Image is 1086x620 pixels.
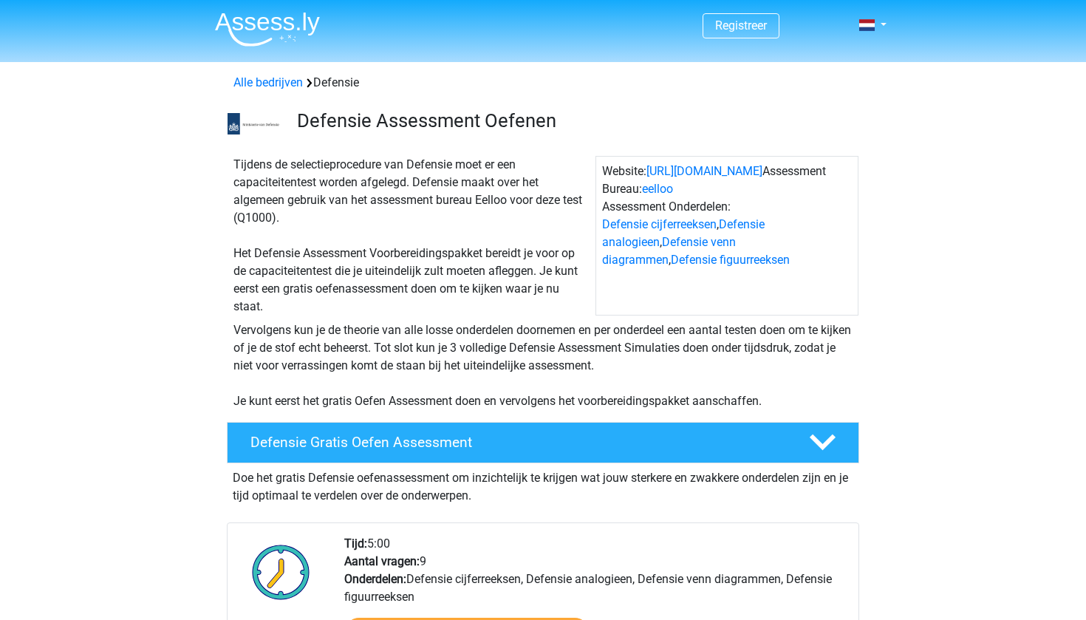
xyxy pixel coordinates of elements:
div: Tijdens de selectieprocedure van Defensie moet er een capaciteitentest worden afgelegd. Defensie ... [228,156,595,316]
h4: Defensie Gratis Oefen Assessment [250,434,785,451]
img: Assessly [215,12,320,47]
div: Vervolgens kun je de theorie van alle losse onderdelen doornemen en per onderdeel een aantal test... [228,321,858,410]
b: Tijd: [344,536,367,551]
a: eelloo [642,182,673,196]
a: Registreer [715,18,767,33]
a: [URL][DOMAIN_NAME] [646,164,762,178]
div: Website: Assessment Bureau: Assessment Onderdelen: , , , [595,156,858,316]
img: Klok [244,535,318,609]
a: Defensie Gratis Oefen Assessment [221,422,865,463]
a: Alle bedrijven [233,75,303,89]
div: Defensie [228,74,858,92]
a: Defensie figuurreeksen [671,253,790,267]
a: Defensie venn diagrammen [602,235,736,267]
b: Onderdelen: [344,572,406,586]
h3: Defensie Assessment Oefenen [297,109,847,132]
b: Aantal vragen: [344,554,420,568]
div: Doe het gratis Defensie oefenassessment om inzichtelijk te krijgen wat jouw sterkere en zwakkere ... [227,463,859,505]
a: Defensie analogieen [602,217,765,249]
a: Defensie cijferreeksen [602,217,717,231]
